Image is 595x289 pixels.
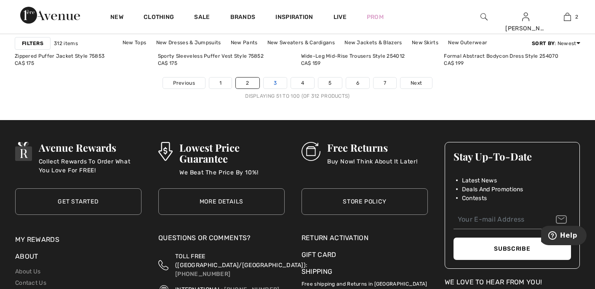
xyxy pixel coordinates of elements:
img: 1ère Avenue [20,7,80,24]
nav: Page navigation [15,77,580,100]
a: 7 [374,78,396,88]
span: CA$ 199 [444,60,464,66]
a: Gift Card [302,250,428,260]
span: 312 items [54,40,78,47]
div: Sporty Sleeveless Puffer Vest Style 75852 [158,54,264,59]
a: New Pants [227,37,262,48]
a: Sale [194,13,210,22]
a: 2 [236,78,259,88]
a: Brands [230,13,256,22]
span: CA$ 175 [15,60,34,66]
a: New Jackets & Blazers [340,37,406,48]
a: Previous [163,78,205,88]
a: New Tops [118,37,150,48]
h3: Stay Up-To-Date [454,151,571,162]
img: My Info [522,12,529,22]
p: Collect Rewards To Order What You Love For FREE! [39,157,141,174]
div: Formal Abstract Bodycon Dress Style 254070 [444,54,558,59]
span: CA$ 159 [301,60,321,66]
div: Wide-Leg Mid-Rise Trousers Style 254012 [301,54,405,59]
a: Sign In [522,13,529,21]
a: 5 [318,78,342,88]
a: More Details [158,188,285,215]
h3: Free Returns [327,142,418,153]
a: Contact Us [15,279,46,286]
iframe: Opens a widget where you can find more information [541,226,587,247]
strong: Filters [22,40,43,47]
p: We Beat The Price By 10%! [179,168,285,185]
span: CA$ 175 [158,60,177,66]
a: About Us [15,268,40,275]
a: [PHONE_NUMBER] [175,270,230,278]
a: 4 [291,78,314,88]
div: Displaying 51 to 100 (of 312 products) [15,92,580,100]
div: About [15,252,141,266]
a: Next [400,78,432,88]
a: New Dresses & Jumpsuits [152,37,225,48]
h3: Avenue Rewards [39,142,141,153]
a: Prom [367,13,384,21]
span: Next [411,79,422,87]
button: Subscribe [454,238,571,260]
span: Deals And Promotions [462,185,523,194]
div: [PERSON_NAME] [505,24,546,33]
div: Zippered Puffer Jacket Style 75853 [15,54,104,59]
span: Inspiration [275,13,313,22]
div: We Love To Hear From You! [445,277,580,287]
a: My Rewards [15,235,59,244]
span: Previous [173,79,195,87]
span: Contests [462,194,487,203]
a: Return Activation [302,233,428,243]
a: 2 [547,12,588,22]
h3: Lowest Price Guarantee [179,142,285,164]
img: search the website [480,12,488,22]
a: Clothing [144,13,174,22]
img: My Bag [564,12,571,22]
a: New Skirts [408,37,443,48]
span: Latest News [462,176,497,185]
p: Buy Now! Think About It Later! [327,157,418,174]
a: Store Policy [302,188,428,215]
a: New [110,13,123,22]
a: Get Started [15,188,141,215]
div: Questions or Comments? [158,233,285,247]
a: Shipping [302,268,332,276]
a: Live [334,13,347,21]
a: New Sweaters & Cardigans [263,37,339,48]
span: 2 [575,13,578,21]
input: Your E-mail Address [454,210,571,229]
a: 6 [346,78,369,88]
div: : Newest [532,40,580,47]
img: Toll Free (Canada/US) [158,252,168,278]
strong: Sort By [532,40,555,46]
img: Lowest Price Guarantee [158,142,173,161]
img: Avenue Rewards [15,142,32,161]
span: TOLL FREE ([GEOGRAPHIC_DATA]/[GEOGRAPHIC_DATA]): [175,253,307,269]
a: 3 [264,78,287,88]
a: New Outerwear [444,37,491,48]
a: 1 [209,78,232,88]
img: Free Returns [302,142,320,161]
